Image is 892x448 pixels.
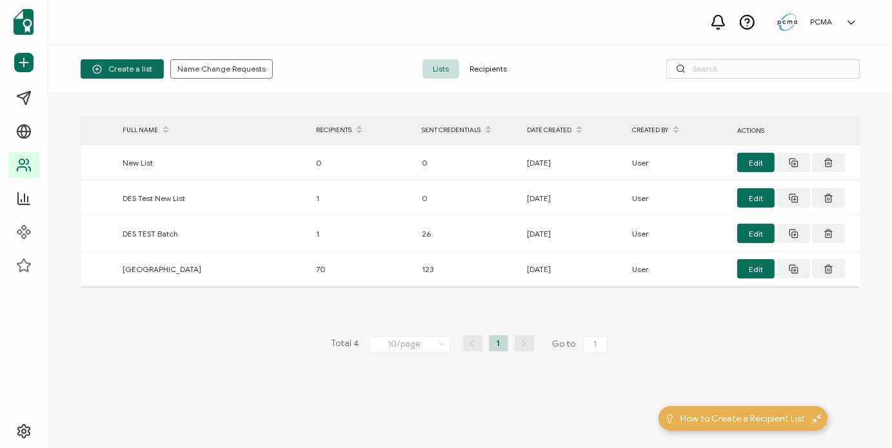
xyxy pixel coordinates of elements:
button: Create a list [81,59,164,79]
button: Name Change Requests [170,59,273,79]
span: Name Change Requests [177,65,266,73]
span: Go to [553,335,610,353]
div: [DATE] [520,226,626,241]
img: minimize-icon.svg [812,414,822,424]
button: Edit [737,153,775,172]
span: Create a list [92,64,152,74]
button: Edit [737,259,775,278]
div: [DATE] [520,155,626,170]
div: 1 [310,226,415,241]
div: DATE CREATED [520,119,626,141]
div: ACTIONS [731,123,860,138]
div: 0 [310,155,415,170]
span: How to Create a Recipient List [681,412,806,425]
iframe: Chat Widget [828,386,892,448]
input: Search [666,59,860,79]
div: [DATE] [520,262,626,277]
button: Edit [737,224,775,243]
input: Select [370,336,450,353]
span: Total 4 [332,335,360,353]
div: SENT CREDENTIALS [415,119,520,141]
div: User [626,262,731,277]
div: 123 [415,262,520,277]
span: Lists [422,59,459,79]
img: 5c892e8a-a8c9-4ab0-b501-e22bba25706e.jpg [778,14,797,31]
div: User [626,226,731,241]
div: User [626,155,731,170]
div: RECIPIENTS [310,119,415,141]
li: 1 [489,335,508,351]
h5: PCMA [810,17,832,26]
div: [DATE] [520,191,626,206]
div: 1 [310,191,415,206]
div: New List [116,155,310,170]
div: User [626,191,731,206]
div: DES TEST Batch [116,226,310,241]
button: Edit [737,188,775,208]
div: CREATED BY [626,119,731,141]
div: [GEOGRAPHIC_DATA] [116,262,310,277]
div: FULL NAME [116,119,310,141]
span: Recipients [459,59,517,79]
div: 0 [415,155,520,170]
div: DES Test New List [116,191,310,206]
div: 26 [415,226,520,241]
div: 0 [415,191,520,206]
div: 70 [310,262,415,277]
img: sertifier-logomark-colored.svg [14,9,34,35]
